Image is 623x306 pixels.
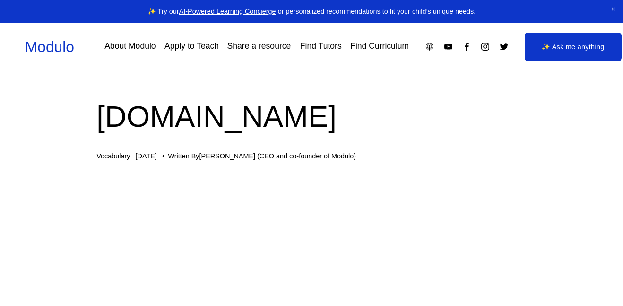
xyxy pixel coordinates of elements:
[136,152,157,160] span: [DATE]
[199,152,356,160] a: [PERSON_NAME] (CEO and co-founder of Modulo)
[424,42,434,52] a: Apple Podcasts
[104,38,156,55] a: About Modulo
[96,152,130,160] a: Vocabulary
[499,42,509,52] a: Twitter
[350,38,409,55] a: Find Curriculum
[525,33,622,61] a: ✨ Ask me anything
[443,42,453,52] a: YouTube
[462,42,472,52] a: Facebook
[96,96,526,138] h1: [DOMAIN_NAME]
[179,8,276,15] a: AI-Powered Learning Concierge
[168,152,356,160] div: Written By
[227,38,291,55] a: Share a resource
[25,38,74,55] a: Modulo
[300,38,342,55] a: Find Tutors
[480,42,490,52] a: Instagram
[164,38,219,55] a: Apply to Teach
